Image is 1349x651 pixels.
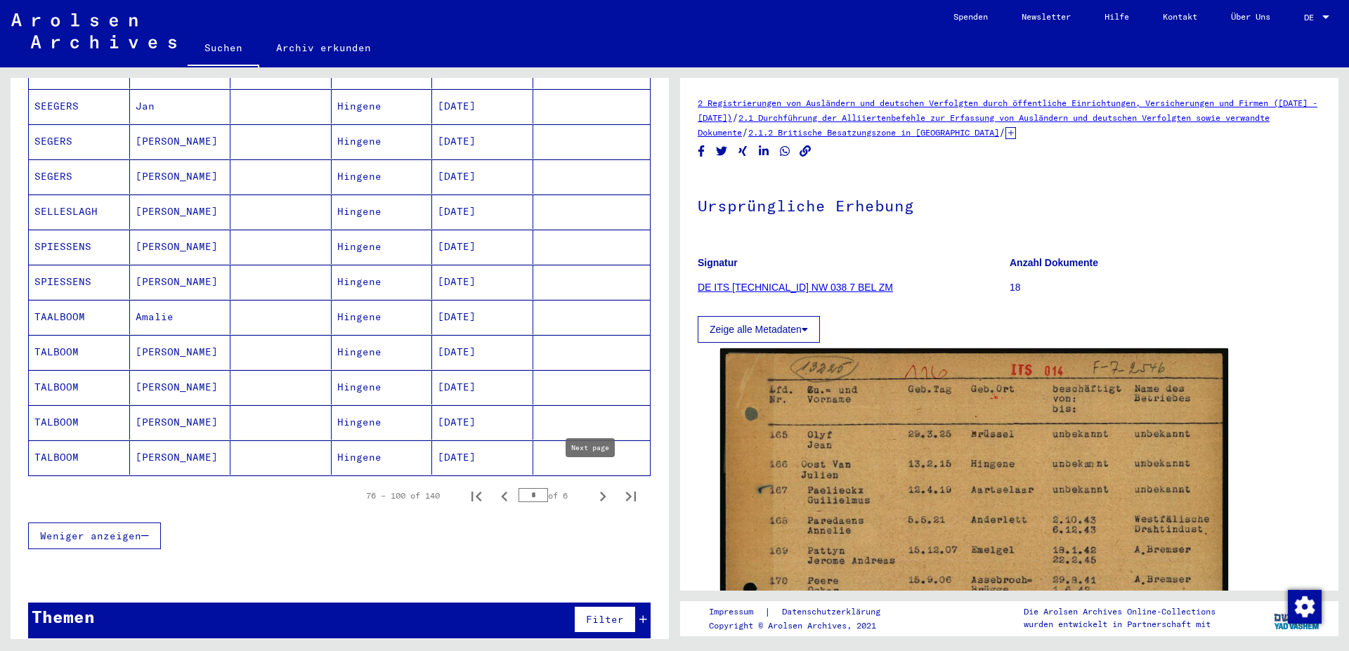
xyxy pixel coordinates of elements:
div: Zustimmung ändern [1287,589,1321,623]
mat-cell: SELLESLAGH [29,195,130,229]
mat-cell: [DATE] [432,265,533,299]
mat-cell: TALBOOM [29,335,130,369]
button: First page [462,482,490,510]
span: / [999,126,1005,138]
span: DE [1304,13,1319,22]
a: Archiv erkunden [259,31,388,65]
button: Share on LinkedIn [757,143,771,160]
a: 2 Registrierungen von Ausländern und deutschen Verfolgten durch öffentliche Einrichtungen, Versic... [698,98,1317,123]
span: / [732,111,738,124]
button: Share on Facebook [694,143,709,160]
mat-cell: TALBOOM [29,405,130,440]
mat-cell: [PERSON_NAME] [130,159,231,194]
b: Anzahl Dokumente [1010,257,1098,268]
button: Last page [617,482,645,510]
div: Themen [32,604,95,629]
a: Impressum [709,605,764,619]
mat-cell: [PERSON_NAME] [130,124,231,159]
mat-cell: Hingene [332,335,433,369]
button: Weniger anzeigen [28,522,161,549]
mat-cell: [DATE] [432,89,533,124]
span: / [742,126,748,138]
p: 18 [1010,280,1321,295]
mat-cell: [DATE] [432,300,533,334]
mat-cell: [DATE] [432,159,533,194]
mat-cell: Hingene [332,405,433,440]
mat-cell: Hingene [332,195,433,229]
mat-cell: TALBOOM [29,440,130,475]
mat-cell: TAALBOOM [29,300,130,334]
button: Share on WhatsApp [778,143,793,160]
button: Share on Twitter [715,143,729,160]
mat-cell: Hingene [332,124,433,159]
mat-cell: [PERSON_NAME] [130,265,231,299]
mat-cell: TALBOOM [29,370,130,405]
h1: Ursprüngliche Erhebung [698,173,1321,235]
div: | [709,605,897,619]
div: of 6 [519,489,589,502]
button: Next page [589,482,617,510]
img: Zustimmung ändern [1288,590,1322,624]
mat-cell: [DATE] [432,335,533,369]
mat-cell: [PERSON_NAME] [130,370,231,405]
mat-cell: [DATE] [432,370,533,405]
mat-cell: Hingene [332,370,433,405]
mat-cell: [DATE] [432,195,533,229]
span: Weniger anzeigen [40,530,141,542]
mat-cell: Hingene [332,159,433,194]
mat-cell: SEGERS [29,124,130,159]
p: Copyright © Arolsen Archives, 2021 [709,619,897,632]
a: 2.1 Durchführung der Alliiertenbefehle zur Erfassung von Ausländern und deutschen Verfolgten sowi... [698,112,1270,138]
mat-cell: Hingene [332,440,433,475]
mat-cell: [DATE] [432,440,533,475]
mat-cell: Hingene [332,300,433,334]
mat-cell: SPIESSENS [29,230,130,264]
mat-cell: Hingene [332,89,433,124]
mat-cell: SEEGERS [29,89,130,124]
a: Suchen [188,31,259,67]
mat-cell: SEGERS [29,159,130,194]
img: yv_logo.png [1271,600,1324,636]
a: 2.1.2 Britische Besatzungszone in [GEOGRAPHIC_DATA] [748,127,999,138]
mat-cell: Jan [130,89,231,124]
mat-cell: [DATE] [432,405,533,440]
button: Previous page [490,482,519,510]
span: Filter [586,613,624,626]
mat-cell: [PERSON_NAME] [130,405,231,440]
button: Share on Xing [736,143,750,160]
mat-cell: Hingene [332,230,433,264]
mat-cell: [PERSON_NAME] [130,230,231,264]
mat-cell: SPIESSENS [29,265,130,299]
mat-cell: [DATE] [432,124,533,159]
mat-cell: Amalie [130,300,231,334]
mat-cell: [DATE] [432,230,533,264]
mat-cell: [PERSON_NAME] [130,335,231,369]
button: Zeige alle Metadaten [698,316,820,343]
button: Copy link [798,143,813,160]
b: Signatur [698,257,738,268]
div: 76 – 100 of 140 [366,489,440,502]
button: Filter [574,606,636,633]
p: Die Arolsen Archives Online-Collections [1024,605,1216,618]
mat-cell: [PERSON_NAME] [130,195,231,229]
mat-cell: [PERSON_NAME] [130,440,231,475]
a: Datenschutzerklärung [771,605,897,619]
a: DE ITS [TECHNICAL_ID] NW 038 7 BEL ZM [698,282,893,293]
img: Arolsen_neg.svg [11,13,176,48]
mat-cell: Hingene [332,265,433,299]
p: wurden entwickelt in Partnerschaft mit [1024,618,1216,631]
